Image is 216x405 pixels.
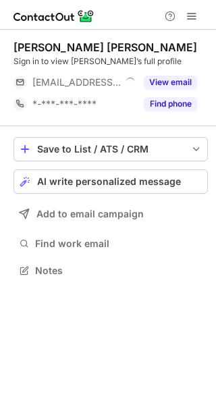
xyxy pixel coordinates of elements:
[36,209,144,219] span: Add to email campaign
[32,76,121,88] span: [EMAIL_ADDRESS][DOMAIN_NAME]
[13,40,197,54] div: [PERSON_NAME] [PERSON_NAME]
[13,169,208,194] button: AI write personalized message
[13,234,208,253] button: Find work email
[13,55,208,67] div: Sign in to view [PERSON_NAME]’s full profile
[144,76,197,89] button: Reveal Button
[37,176,181,187] span: AI write personalized message
[144,97,197,111] button: Reveal Button
[13,8,94,24] img: ContactOut v5.3.10
[35,265,202,277] span: Notes
[13,137,208,161] button: save-profile-one-click
[13,261,208,280] button: Notes
[13,202,208,226] button: Add to email campaign
[37,144,184,155] div: Save to List / ATS / CRM
[35,238,202,250] span: Find work email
